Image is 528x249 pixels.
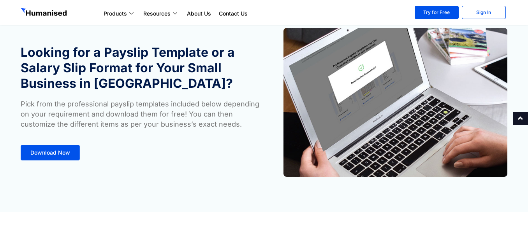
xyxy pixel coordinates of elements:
h1: Looking for a Payslip Template or a Salary Slip Format for Your Small Business in [GEOGRAPHIC_DATA]? [21,45,260,91]
p: Pick from the professional payslip templates included below depending on your requirement and dow... [21,99,260,129]
a: Products [100,9,139,18]
img: GetHumanised Logo [21,8,68,18]
a: Contact Us [215,9,252,18]
span: Download Now [30,150,70,155]
a: Sign In [462,6,506,19]
a: About Us [183,9,215,18]
a: Download Now [21,145,80,160]
a: Try for Free [415,6,459,19]
a: Resources [139,9,183,18]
